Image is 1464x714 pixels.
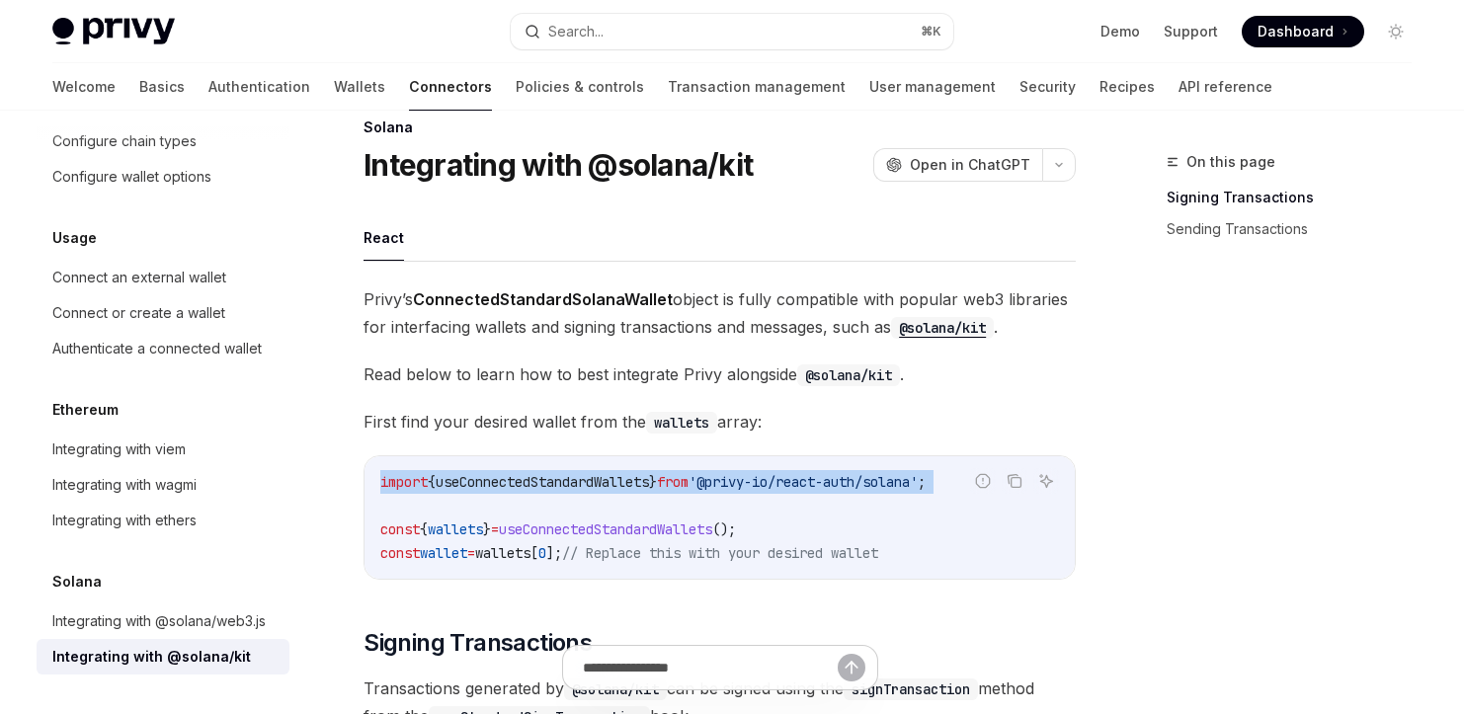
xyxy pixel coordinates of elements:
h5: Solana [52,570,102,594]
code: @solana/kit [891,317,994,339]
a: Integrating with viem [37,432,289,467]
span: (); [712,520,736,538]
div: Authenticate a connected wallet [52,337,262,360]
span: const [380,544,420,562]
a: Sending Transactions [1167,213,1427,245]
h5: Ethereum [52,398,119,422]
a: Integrating with @solana/kit [37,639,289,674]
div: Search... [548,20,604,43]
span: useConnectedStandardWallets [436,473,649,491]
span: wallet [420,544,467,562]
a: Basics [139,63,185,111]
a: Integrating with @solana/web3.js [37,603,289,639]
button: Send message [838,654,865,681]
div: Integrating with ethers [52,509,197,532]
strong: ConnectedStandardSolanaWallet [413,289,673,309]
span: First find your desired wallet from the array: [364,408,1076,436]
span: wallets [428,520,483,538]
span: Open in ChatGPT [910,155,1030,175]
div: Connect or create a wallet [52,301,225,325]
div: Integrating with @solana/kit [52,645,251,669]
a: Integrating with ethers [37,503,289,538]
a: Connect or create a wallet [37,295,289,331]
a: Policies & controls [516,63,644,111]
a: Welcome [52,63,116,111]
a: User management [869,63,996,111]
a: @solana/kit [891,317,994,337]
span: '@privy-io/react-auth/solana' [689,473,918,491]
div: Solana [364,118,1076,137]
span: ⌘ K [921,24,941,40]
a: API reference [1179,63,1272,111]
span: = [467,544,475,562]
div: Integrating with wagmi [52,473,197,497]
a: Transaction management [668,63,846,111]
h1: Integrating with @solana/kit [364,147,753,183]
h5: Usage [52,226,97,250]
span: On this page [1186,150,1275,174]
span: Dashboard [1258,22,1334,41]
button: Toggle dark mode [1380,16,1412,47]
a: Authenticate a connected wallet [37,331,289,366]
button: Ask AI [1033,468,1059,494]
a: Support [1164,22,1218,41]
a: Authentication [208,63,310,111]
button: Open in ChatGPT [873,148,1042,182]
a: Wallets [334,63,385,111]
span: Read below to learn how to best integrate Privy alongside . [364,360,1076,388]
a: Dashboard [1242,16,1364,47]
a: Connectors [409,63,492,111]
div: Integrating with viem [52,437,186,461]
div: Configure wallet options [52,165,211,189]
button: React [364,214,404,261]
button: Search...⌘K [511,14,953,49]
span: import [380,473,428,491]
a: Security [1019,63,1076,111]
button: Report incorrect code [970,468,996,494]
span: { [420,520,428,538]
span: from [657,473,689,491]
span: useConnectedStandardWallets [499,520,712,538]
span: const [380,520,420,538]
span: = [491,520,499,538]
a: Signing Transactions [1167,182,1427,213]
span: ; [918,473,926,491]
span: } [649,473,657,491]
span: Signing Transactions [364,627,592,659]
span: // Replace this with your desired wallet [562,544,878,562]
span: 0 [538,544,546,562]
a: Integrating with wagmi [37,467,289,503]
code: wallets [646,412,717,434]
code: @solana/kit [797,364,900,386]
span: [ [530,544,538,562]
a: Demo [1100,22,1140,41]
span: } [483,520,491,538]
span: wallets [475,544,530,562]
span: { [428,473,436,491]
div: Integrating with @solana/web3.js [52,609,266,633]
a: Recipes [1099,63,1155,111]
button: Copy the contents from the code block [1002,468,1027,494]
span: ]; [546,544,562,562]
a: Configure wallet options [37,159,289,195]
a: Connect an external wallet [37,260,289,295]
div: Connect an external wallet [52,266,226,289]
img: light logo [52,18,175,45]
span: Privy’s object is fully compatible with popular web3 libraries for interfacing wallets and signin... [364,285,1076,341]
